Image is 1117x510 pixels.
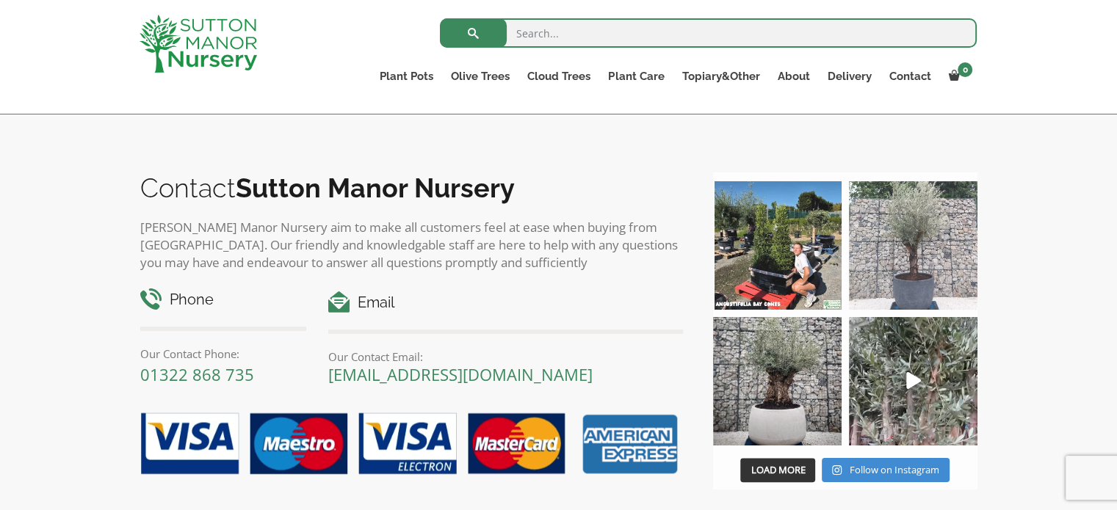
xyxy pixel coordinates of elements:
[140,15,257,73] img: logo
[958,62,972,77] span: 0
[713,181,842,310] img: Our elegant & picturesque Angustifolia Cones are an exquisite addition to your Bay Tree collectio...
[832,465,842,476] svg: Instagram
[740,458,815,483] button: Load More
[328,291,683,314] h4: Email
[371,66,442,87] a: Plant Pots
[768,66,818,87] a: About
[140,172,684,203] h2: Contact
[518,66,599,87] a: Cloud Trees
[328,348,683,365] p: Our Contact Email:
[849,181,977,310] img: A beautiful multi-stem Spanish Olive tree potted in our luxurious fibre clay pots 😍😍
[939,66,977,87] a: 0
[818,66,880,87] a: Delivery
[236,172,515,203] b: Sutton Manor Nursery
[140,219,684,272] p: [PERSON_NAME] Manor Nursery aim to make all customers feel at ease when buying from [GEOGRAPHIC_D...
[129,404,684,485] img: payment-options.png
[140,345,307,363] p: Our Contact Phone:
[822,458,949,483] a: Instagram Follow on Instagram
[713,317,842,445] img: Check out this beauty we potted at our nursery today ❤️‍🔥 A huge, ancient gnarled Olive tree plan...
[140,288,307,311] h4: Phone
[751,463,805,476] span: Load More
[880,66,939,87] a: Contact
[906,372,921,389] svg: Play
[140,363,254,385] a: 01322 868 735
[442,66,518,87] a: Olive Trees
[850,463,939,476] span: Follow on Instagram
[599,66,673,87] a: Plant Care
[849,317,977,445] a: Play
[673,66,768,87] a: Topiary&Other
[849,317,977,445] img: New arrivals Monday morning of beautiful olive trees 🤩🤩 The weather is beautiful this summer, gre...
[328,363,593,385] a: [EMAIL_ADDRESS][DOMAIN_NAME]
[440,18,977,48] input: Search...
